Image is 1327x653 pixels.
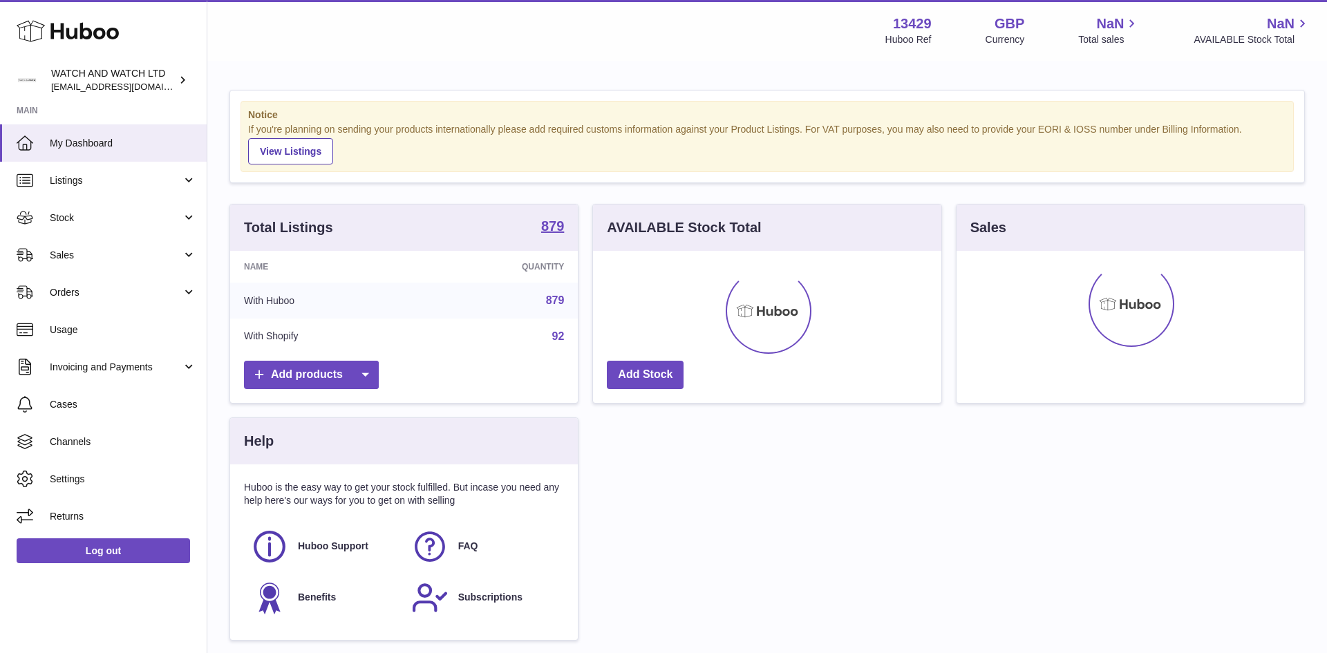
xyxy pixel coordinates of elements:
[607,218,761,237] h3: AVAILABLE Stock Total
[50,323,196,337] span: Usage
[50,211,182,225] span: Stock
[607,361,684,389] a: Add Stock
[248,123,1286,164] div: If you're planning on sending your products internationally please add required customs informati...
[986,33,1025,46] div: Currency
[244,218,333,237] h3: Total Listings
[885,33,932,46] div: Huboo Ref
[244,361,379,389] a: Add products
[244,432,274,451] h3: Help
[1267,15,1295,33] span: NaN
[50,473,196,486] span: Settings
[458,540,478,553] span: FAQ
[1078,33,1140,46] span: Total sales
[51,67,176,93] div: WATCH AND WATCH LTD
[50,361,182,374] span: Invoicing and Payments
[995,15,1024,33] strong: GBP
[50,510,196,523] span: Returns
[50,137,196,150] span: My Dashboard
[248,138,333,164] a: View Listings
[411,579,558,616] a: Subscriptions
[230,251,417,283] th: Name
[251,579,397,616] a: Benefits
[411,528,558,565] a: FAQ
[17,70,37,91] img: internalAdmin-13429@internal.huboo.com
[230,283,417,319] td: With Huboo
[298,591,336,604] span: Benefits
[970,218,1006,237] h3: Sales
[50,286,182,299] span: Orders
[1194,15,1310,46] a: NaN AVAILABLE Stock Total
[51,81,203,92] span: [EMAIL_ADDRESS][DOMAIN_NAME]
[50,174,182,187] span: Listings
[893,15,932,33] strong: 13429
[50,435,196,448] span: Channels
[230,319,417,354] td: With Shopify
[251,528,397,565] a: Huboo Support
[546,294,565,306] a: 879
[1194,33,1310,46] span: AVAILABLE Stock Total
[248,108,1286,122] strong: Notice
[552,330,565,342] a: 92
[458,591,523,604] span: Subscriptions
[417,251,578,283] th: Quantity
[50,249,182,262] span: Sales
[298,540,368,553] span: Huboo Support
[541,219,564,233] strong: 879
[1096,15,1124,33] span: NaN
[244,481,564,507] p: Huboo is the easy way to get your stock fulfilled. But incase you need any help here's our ways f...
[541,219,564,236] a: 879
[17,538,190,563] a: Log out
[1078,15,1140,46] a: NaN Total sales
[50,398,196,411] span: Cases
